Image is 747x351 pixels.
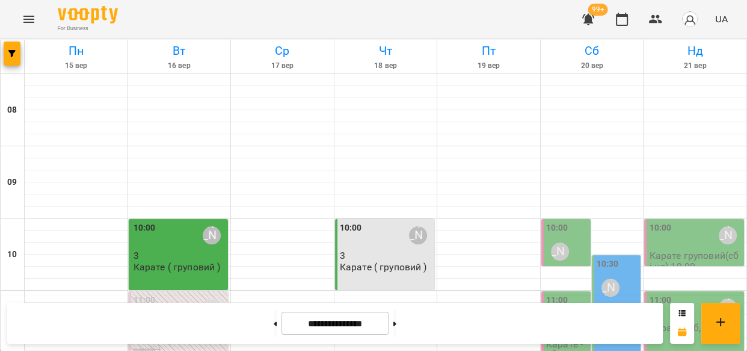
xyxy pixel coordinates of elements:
[588,4,608,16] span: 99+
[14,5,43,34] button: Menu
[26,60,126,72] h6: 15 вер
[7,248,17,261] h6: 10
[58,25,118,33] span: For Business
[681,11,698,28] img: avatar_s.png
[134,294,156,307] label: 11:00
[645,60,745,72] h6: 21 вер
[340,222,362,235] label: 10:00
[601,279,619,297] div: Мамішев Еміль
[649,250,742,272] p: Карате груповий(сб і нд) 10.00
[336,42,435,60] h6: Чт
[134,222,156,235] label: 10:00
[715,13,728,25] span: UA
[134,250,226,261] p: 3
[649,294,671,307] label: 11:00
[409,226,427,244] div: Мамішев Еміль
[543,60,642,72] h6: 20 вер
[340,262,427,272] p: Карате ( груповий )
[719,226,737,244] div: Киричко Тарас
[203,226,221,244] div: Мамішев Еміль
[645,42,745,60] h6: Нд
[551,243,569,261] div: Киричко Тарас
[546,294,568,307] label: 11:00
[130,42,229,60] h6: Вт
[134,262,221,272] p: Карате ( груповий )
[7,104,17,117] h6: 08
[546,222,568,235] label: 10:00
[439,42,538,60] h6: Пт
[710,8,733,30] button: UA
[439,60,538,72] h6: 19 вер
[597,258,619,271] label: 10:30
[543,42,642,60] h6: Сб
[340,250,432,261] p: 3
[130,60,229,72] h6: 16 вер
[58,6,118,23] img: Voopty Logo
[649,222,671,235] label: 10:00
[26,42,126,60] h6: Пн
[336,60,435,72] h6: 18 вер
[233,42,332,60] h6: Ср
[7,176,17,189] h6: 09
[233,60,332,72] h6: 17 вер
